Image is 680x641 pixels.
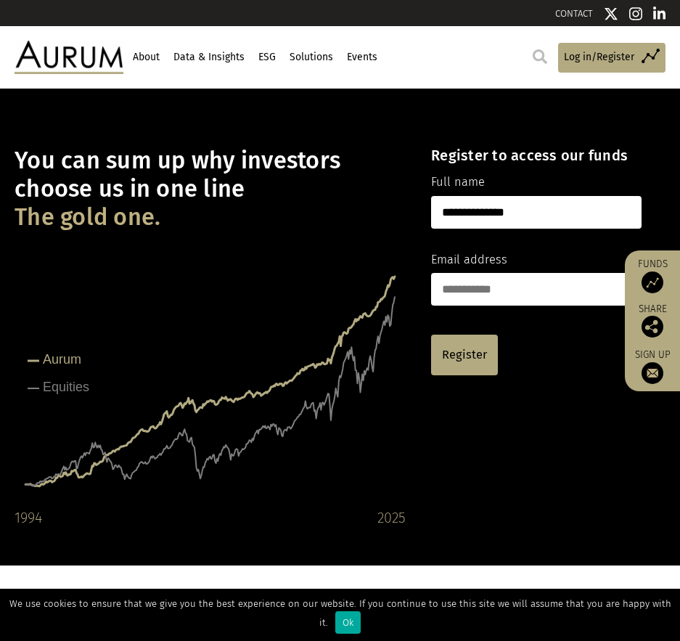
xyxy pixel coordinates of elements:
[431,147,642,164] h4: Register to access our funds
[43,352,81,367] tspan: Aurum
[555,8,593,19] a: CONTACT
[604,7,618,21] img: Twitter icon
[533,49,547,64] img: search.svg
[558,43,665,73] a: Log in/Register
[632,258,673,293] a: Funds
[15,147,406,232] h1: You can sum up why investors choose us in one line
[431,173,485,192] label: Full name
[642,316,663,338] img: Share this post
[256,45,277,70] a: ESG
[15,203,160,232] span: The gold one.
[345,45,379,70] a: Events
[431,250,507,269] label: Email address
[43,380,89,394] tspan: Equities
[15,506,42,529] div: 1994
[15,41,123,73] img: Aurum
[642,362,663,384] img: Sign up to our newsletter
[653,7,666,21] img: Linkedin icon
[377,506,406,529] div: 2025
[131,45,161,70] a: About
[171,45,246,70] a: Data & Insights
[335,611,361,634] div: Ok
[629,7,642,21] img: Instagram icon
[642,271,663,293] img: Access Funds
[287,45,335,70] a: Solutions
[632,348,673,384] a: Sign up
[431,335,498,375] a: Register
[632,304,673,338] div: Share
[564,49,634,65] span: Log in/Register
